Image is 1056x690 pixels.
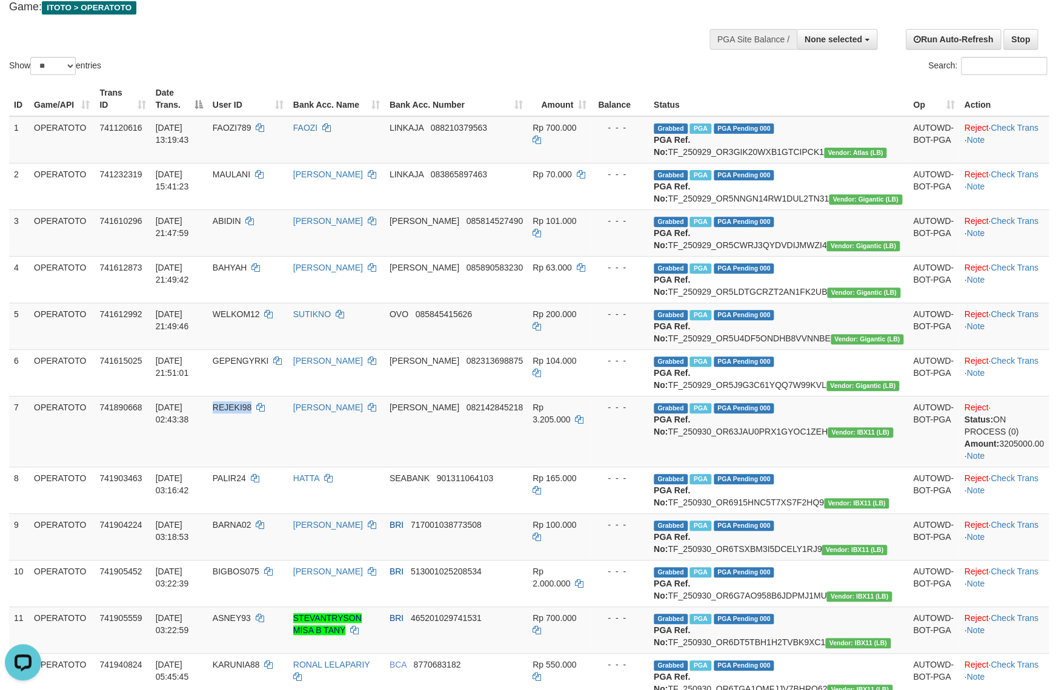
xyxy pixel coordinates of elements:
[654,123,688,134] span: Grabbed
[654,660,688,671] span: Grabbed
[596,612,644,624] div: - - -
[689,356,711,367] span: Marked by bfgmia
[991,263,1038,272] a: Check Trans
[964,613,988,623] a: Reject
[9,560,29,606] td: 10
[416,309,472,319] span: Copy 085845415626 to clipboard
[213,123,251,133] span: FAOZI789
[964,473,988,483] a: Reject
[99,123,142,133] span: 741120616
[29,209,95,256] td: OPERATOTO
[649,396,908,467] td: TF_250930_OR63JAU0PRX1GYOC1ZEH
[596,308,644,320] div: - - -
[908,513,959,560] td: AUTOWD-BOT-PGA
[528,82,591,116] th: Amount: activate to sort column ascending
[293,356,363,366] a: [PERSON_NAME]
[654,625,690,647] b: PGA Ref. No:
[654,474,688,484] span: Grabbed
[714,614,774,624] span: PGA Pending
[591,82,649,116] th: Balance
[714,403,774,413] span: PGA Pending
[959,116,1049,163] td: · ·
[964,567,988,576] a: Reject
[213,520,251,530] span: BARNA02
[964,439,999,448] b: Amount:
[961,57,1047,75] input: Search:
[99,402,142,412] span: 741890668
[156,169,189,191] span: [DATE] 15:41:23
[714,170,774,180] span: PGA Pending
[99,216,142,226] span: 741610296
[411,520,482,530] span: Copy 717001038773508 to clipboard
[29,467,95,513] td: OPERATOTO
[689,614,711,624] span: Marked by bfgfanolo
[826,381,900,391] span: Vendor URL: https://dashboard.q2checkout.com/secure
[9,467,29,513] td: 8
[959,396,1049,467] td: · ·
[596,215,644,227] div: - - -
[9,1,692,13] h4: Game:
[825,638,891,648] span: Vendor URL: https://dashboard.q2checkout.com/secure
[390,520,403,530] span: BRI
[959,560,1049,606] td: · ·
[390,567,403,576] span: BRI
[9,606,29,653] td: 11
[430,169,486,179] span: Copy 083865897463 to clipboard
[29,303,95,349] td: OPERATOTO
[213,309,260,319] span: WELKOM12
[966,485,985,495] a: Note
[966,321,985,331] a: Note
[966,672,985,682] a: Note
[908,560,959,606] td: AUTOWD-BOT-PGA
[29,349,95,396] td: OPERATOTO
[654,368,690,390] b: PGA Ref. No:
[654,485,690,507] b: PGA Ref. No:
[390,356,459,366] span: [PERSON_NAME]
[533,402,570,424] span: Rp 3.205.000
[959,467,1049,513] td: · ·
[9,349,29,396] td: 6
[99,356,142,366] span: 741615025
[29,116,95,163] td: OPERATOTO
[654,321,690,343] b: PGA Ref. No:
[213,473,246,483] span: PALIR24
[533,169,572,179] span: Rp 70.000
[824,148,887,158] span: Vendor URL: https://dashboard.q2checkout.com/secure
[824,498,889,508] span: Vendor URL: https://dashboard.q2checkout.com/secure
[649,82,908,116] th: Status
[156,356,189,378] span: [DATE] 21:51:01
[928,57,1047,75] label: Search:
[467,216,523,226] span: Copy 085814527490 to clipboard
[5,5,41,41] button: Open LiveChat chat widget
[156,402,189,424] span: [DATE] 02:43:38
[649,513,908,560] td: TF_250930_OR6TSXBM3I5DCELY1RJ9
[991,216,1038,226] a: Check Trans
[654,275,690,297] b: PGA Ref. No:
[533,123,576,133] span: Rp 700.000
[42,1,136,15] span: ITOTO > OPERATOTO
[654,567,688,577] span: Grabbed
[906,29,1001,50] a: Run Auto-Refresh
[649,560,908,606] td: TF_250930_OR6G7AO958B6JDPMJ1MU
[9,57,101,75] label: Show entries
[293,216,363,226] a: [PERSON_NAME]
[964,309,988,319] a: Reject
[964,402,988,412] a: Reject
[689,217,711,227] span: Marked by bfgmia
[533,309,576,319] span: Rp 200.000
[714,310,774,320] span: PGA Pending
[654,614,688,624] span: Grabbed
[467,356,523,366] span: Copy 082313698875 to clipboard
[908,606,959,653] td: AUTOWD-BOT-PGA
[1003,29,1038,50] a: Stop
[467,402,523,412] span: Copy 082142845218 to clipboard
[654,579,690,600] b: PGA Ref. No:
[293,263,363,272] a: [PERSON_NAME]
[213,216,241,226] span: ABIDIN
[385,82,528,116] th: Bank Acc. Number: activate to sort column ascending
[411,567,482,576] span: Copy 513001025208534 to clipboard
[908,303,959,349] td: AUTOWD-BOT-PGA
[964,169,988,179] a: Reject
[390,123,423,133] span: LINKAJA
[805,34,862,44] span: None selected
